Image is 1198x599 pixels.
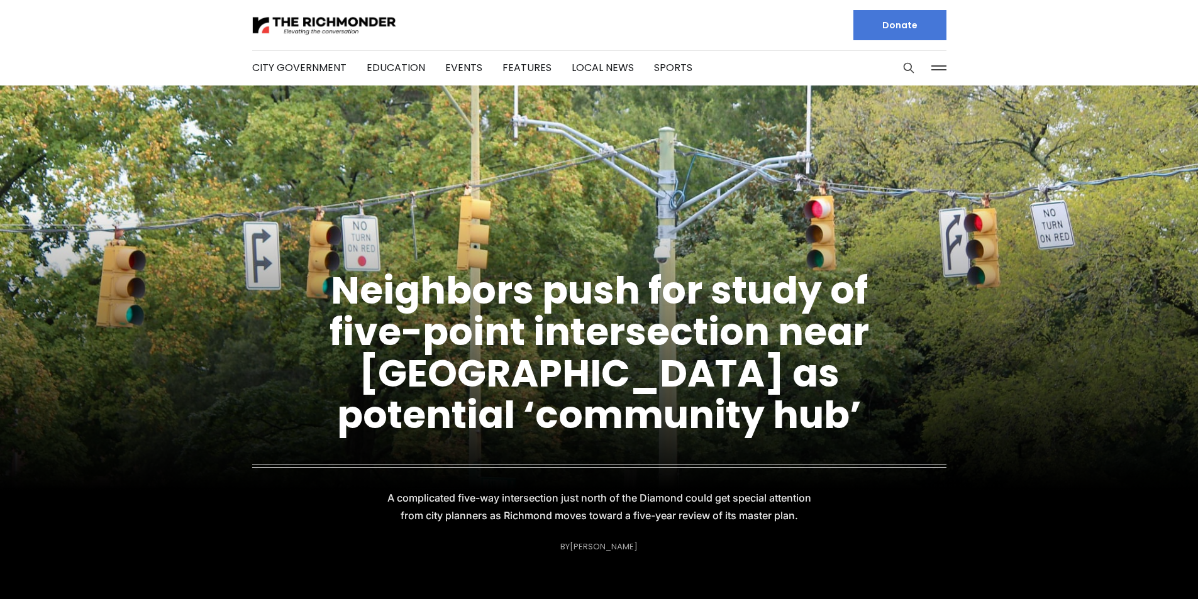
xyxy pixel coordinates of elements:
img: The Richmonder [252,14,397,36]
a: Events [445,60,482,75]
button: Search this site [899,58,918,77]
a: City Government [252,60,347,75]
a: Donate [853,10,946,40]
a: Local News [572,60,634,75]
a: Features [502,60,552,75]
a: Sports [654,60,692,75]
a: Neighbors push for study of five-point intersection near [GEOGRAPHIC_DATA] as potential ‘communit... [330,264,869,441]
div: By [560,542,638,551]
p: A complicated five-way intersection just north of the Diamond could get special attention from ci... [375,489,823,524]
a: [PERSON_NAME] [570,541,638,552]
a: Education [367,60,425,75]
